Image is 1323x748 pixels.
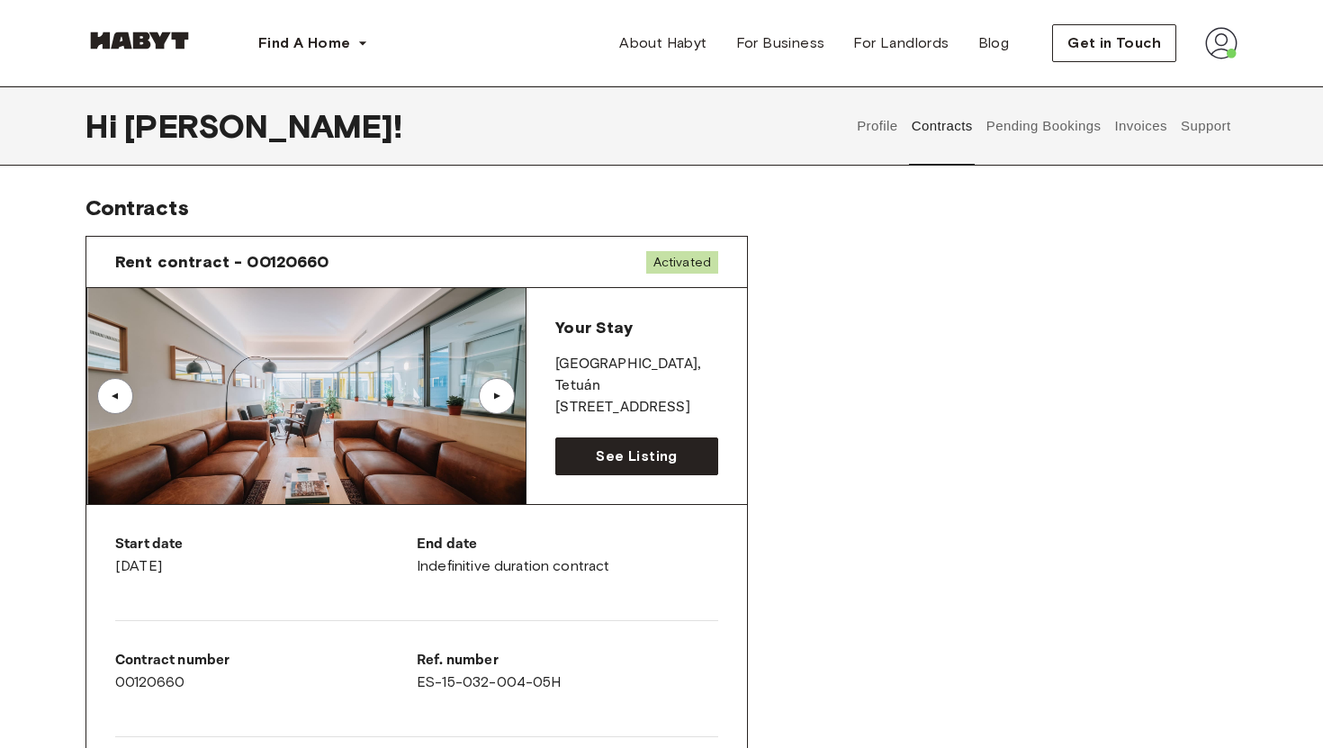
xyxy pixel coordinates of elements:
[115,534,417,577] div: [DATE]
[853,32,949,54] span: For Landlords
[115,650,417,693] div: 00120660
[106,391,124,401] div: ▲
[984,86,1103,166] button: Pending Bookings
[124,107,402,145] span: [PERSON_NAME] !
[978,32,1010,54] span: Blog
[646,251,718,274] span: Activated
[258,32,350,54] span: Find A Home
[555,437,718,475] a: See Listing
[555,318,632,338] span: Your Stay
[605,25,721,61] a: About Habyt
[964,25,1024,61] a: Blog
[85,32,193,50] img: Habyt
[417,534,718,555] p: End date
[417,534,718,577] div: Indefinitive duration contract
[417,650,718,693] div: ES-15-032-004-05H
[85,194,189,221] span: Contracts
[1205,27,1237,59] img: avatar
[555,354,718,397] p: [GEOGRAPHIC_DATA] , Tetuán
[488,391,506,401] div: ▲
[115,251,329,273] span: Rent contract - 00120660
[722,25,840,61] a: For Business
[417,650,718,671] p: Ref. number
[855,86,901,166] button: Profile
[909,86,975,166] button: Contracts
[115,650,417,671] p: Contract number
[850,86,1237,166] div: user profile tabs
[1178,86,1233,166] button: Support
[1067,32,1161,54] span: Get in Touch
[839,25,963,61] a: For Landlords
[596,446,677,467] span: See Listing
[555,397,718,419] p: [STREET_ADDRESS]
[244,25,382,61] button: Find A Home
[1052,24,1176,62] button: Get in Touch
[85,107,124,145] span: Hi
[619,32,706,54] span: About Habyt
[87,288,526,504] img: Image of the room
[1112,86,1169,166] button: Invoices
[115,534,417,555] p: Start date
[736,32,825,54] span: For Business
